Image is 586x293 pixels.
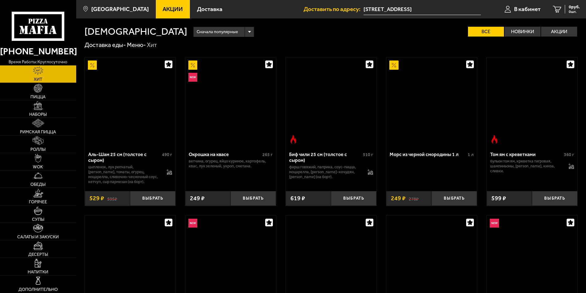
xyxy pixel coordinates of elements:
[363,152,373,157] span: 510 г
[391,195,406,201] span: 249 ₽
[88,61,97,70] img: Акционный
[197,26,238,38] span: Сначала популярные
[29,200,47,204] span: Горячее
[127,41,146,49] a: Меню-
[490,151,562,157] div: Том ям с креветками
[130,191,175,206] button: Выбрать
[409,195,419,201] s: 278 ₽
[147,41,157,49] div: Хит
[532,191,577,206] button: Выбрать
[32,217,44,222] span: Супы
[34,77,42,82] span: Хит
[188,61,198,70] img: Акционный
[162,152,172,157] span: 490 г
[491,195,506,201] span: 599 ₽
[389,61,399,70] img: Акционный
[189,159,273,169] p: ветчина, огурец, яйцо куриное, картофель, квас, лук зеленый, укроп, сметана.
[431,191,477,206] button: Выбрать
[91,6,149,12] span: [GEOGRAPHIC_DATA]
[28,252,48,257] span: Десерты
[564,152,574,157] span: 360 г
[20,130,56,134] span: Римская пицца
[286,57,376,147] a: Острое блюдоБиф чили 25 см (толстое с сыром)
[197,6,222,12] span: Доставка
[33,165,43,169] span: WOK
[190,195,205,201] span: 249 ₽
[490,219,499,228] img: Новинка
[230,191,276,206] button: Выбрать
[541,27,577,37] label: Акции
[28,270,48,274] span: Напитки
[89,195,104,201] span: 529 ₽
[88,165,161,184] p: цыпленок, лук репчатый, [PERSON_NAME], томаты, огурец, моцарелла, сливочно-чесночный соус, кетчуп...
[163,6,183,12] span: Акции
[289,151,361,163] div: Биф чили 25 см (толстое с сыром)
[30,95,45,99] span: Пицца
[331,191,376,206] button: Выбрать
[30,147,45,152] span: Роллы
[289,135,298,144] img: Острое блюдо
[490,159,563,174] p: бульон том ям, креветка тигровая, шампиньоны, [PERSON_NAME], кинза, сливки.
[185,57,276,147] a: АкционныйНовинкаОкрошка на квасе
[390,151,466,157] div: Морс из черной смородины 1 л
[468,152,474,157] span: 1 л
[188,73,198,82] img: Новинка
[289,165,362,179] p: фарш говяжий, паприка, соус-пицца, моцарелла, [PERSON_NAME]-кочудян, [PERSON_NAME] (на борт).
[85,41,126,49] a: Доставка еды-
[304,6,364,12] span: Доставить по адресу:
[505,27,541,37] label: Новинки
[188,219,198,228] img: Новинка
[29,112,47,117] span: Наборы
[386,57,477,147] a: АкционныйМорс из черной смородины 1 л
[569,10,580,14] span: 0 шт.
[88,151,160,163] div: Аль-Шам 25 см (толстое с сыром)
[487,57,577,147] a: Острое блюдоТом ям с креветками
[85,27,187,37] h1: [DEMOGRAPHIC_DATA]
[569,5,580,9] span: 0 руб.
[468,27,504,37] label: Все
[189,151,261,157] div: Окрошка на квасе
[290,195,305,201] span: 619 ₽
[514,6,541,12] span: В кабинет
[17,235,59,239] span: Салаты и закуски
[30,182,45,187] span: Обеды
[107,195,117,201] s: 595 ₽
[490,135,499,144] img: Острое блюдо
[18,287,58,292] span: Дополнительно
[364,4,481,15] input: Ваш адрес доставки
[85,57,175,147] a: АкционныйАль-Шам 25 см (толстое с сыром)
[262,152,273,157] span: 265 г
